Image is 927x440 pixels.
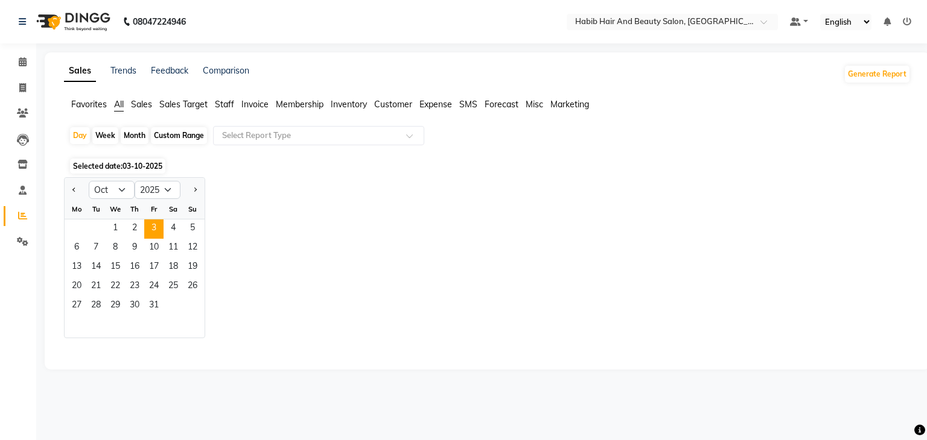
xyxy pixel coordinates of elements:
div: Thursday, October 16, 2025 [125,258,144,277]
span: 25 [164,277,183,297]
div: Wednesday, October 29, 2025 [106,297,125,316]
div: Friday, October 24, 2025 [144,277,164,297]
span: 4 [164,219,183,239]
span: Favorites [71,99,107,110]
div: Custom Range [151,127,207,144]
div: Sunday, October 12, 2025 [183,239,202,258]
div: Tuesday, October 21, 2025 [86,277,106,297]
span: 7 [86,239,106,258]
div: Friday, October 31, 2025 [144,297,164,316]
span: 16 [125,258,144,277]
span: Marketing [550,99,589,110]
div: Friday, October 10, 2025 [144,239,164,258]
div: Tuesday, October 28, 2025 [86,297,106,316]
span: 26 [183,277,202,297]
div: Monday, October 13, 2025 [67,258,86,277]
div: Saturday, October 25, 2025 [164,277,183,297]
span: 5 [183,219,202,239]
button: Next month [190,180,200,200]
span: 03-10-2025 [123,162,162,171]
div: Saturday, October 11, 2025 [164,239,183,258]
div: Monday, October 6, 2025 [67,239,86,258]
span: All [114,99,124,110]
div: Sunday, October 5, 2025 [183,219,202,239]
a: Comparison [203,65,249,76]
div: Wednesday, October 15, 2025 [106,258,125,277]
div: Mo [67,200,86,219]
a: Sales [64,60,96,82]
span: Staff [215,99,234,110]
b: 08047224946 [133,5,186,39]
div: Sa [164,200,183,219]
a: Trends [110,65,136,76]
span: Sales Target [159,99,208,110]
div: Friday, October 3, 2025 [144,219,164,239]
img: logo [31,5,113,39]
div: Sunday, October 19, 2025 [183,258,202,277]
span: 10 [144,239,164,258]
span: 27 [67,297,86,316]
div: Tuesday, October 7, 2025 [86,239,106,258]
span: 6 [67,239,86,258]
div: Saturday, October 18, 2025 [164,258,183,277]
span: 13 [67,258,86,277]
span: 9 [125,239,144,258]
span: Customer [374,99,412,110]
div: Thursday, October 23, 2025 [125,277,144,297]
div: Month [121,127,148,144]
span: 19 [183,258,202,277]
span: 14 [86,258,106,277]
div: Th [125,200,144,219]
span: Misc [526,99,543,110]
div: Wednesday, October 1, 2025 [106,219,125,239]
span: Inventory [331,99,367,110]
span: Forecast [485,99,518,110]
span: 1 [106,219,125,239]
a: Feedback [151,65,188,76]
span: 2 [125,219,144,239]
span: 24 [144,277,164,297]
span: 11 [164,239,183,258]
span: 31 [144,297,164,316]
span: Sales [131,99,152,110]
span: 17 [144,258,164,277]
span: 21 [86,277,106,297]
span: 29 [106,297,125,316]
span: Selected date: [70,159,165,174]
button: Previous month [69,180,79,200]
span: 3 [144,219,164,239]
div: Fr [144,200,164,219]
div: Thursday, October 30, 2025 [125,297,144,316]
div: Monday, October 20, 2025 [67,277,86,297]
div: Tu [86,200,106,219]
select: Select month [89,181,135,199]
div: Thursday, October 9, 2025 [125,239,144,258]
span: 28 [86,297,106,316]
button: Generate Report [845,66,909,83]
span: 15 [106,258,125,277]
span: 12 [183,239,202,258]
span: Membership [276,99,323,110]
span: Invoice [241,99,269,110]
div: Thursday, October 2, 2025 [125,219,144,239]
div: Su [183,200,202,219]
div: Wednesday, October 8, 2025 [106,239,125,258]
span: 18 [164,258,183,277]
span: 30 [125,297,144,316]
span: SMS [459,99,477,110]
div: We [106,200,125,219]
span: 22 [106,277,125,297]
div: Sunday, October 26, 2025 [183,277,202,297]
div: Week [92,127,118,144]
span: 23 [125,277,144,297]
div: Wednesday, October 22, 2025 [106,277,125,297]
div: Friday, October 17, 2025 [144,258,164,277]
div: Tuesday, October 14, 2025 [86,258,106,277]
span: 20 [67,277,86,297]
div: Saturday, October 4, 2025 [164,219,183,239]
div: Monday, October 27, 2025 [67,297,86,316]
select: Select year [135,181,180,199]
span: 8 [106,239,125,258]
div: Day [70,127,90,144]
span: Expense [419,99,452,110]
